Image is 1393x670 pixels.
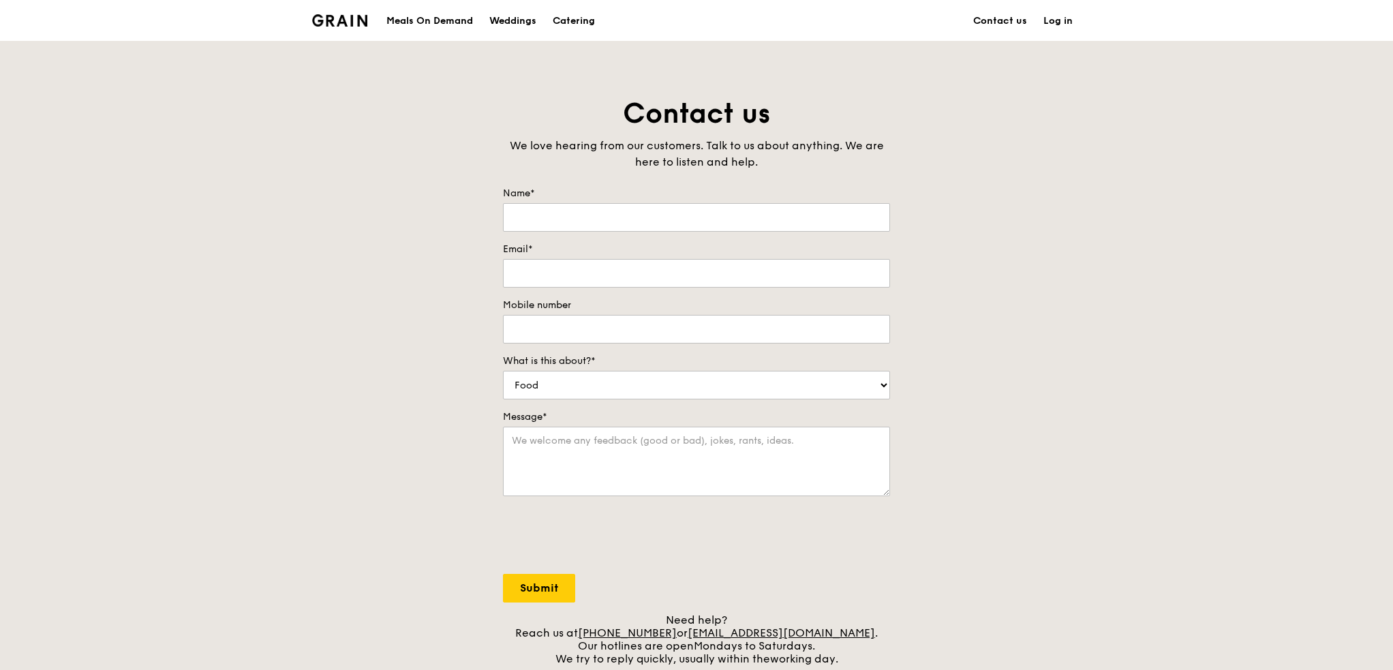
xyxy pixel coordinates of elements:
label: Email* [503,243,890,256]
a: [PHONE_NUMBER] [578,626,677,639]
input: Submit [503,574,575,603]
div: Need help? Reach us at or . Our hotlines are open We try to reply quickly, usually within the [503,613,890,665]
a: Catering [545,1,603,42]
div: We love hearing from our customers. Talk to us about anything. We are here to listen and help. [503,138,890,170]
h1: Contact us [503,95,890,132]
a: Log in [1035,1,1081,42]
a: [EMAIL_ADDRESS][DOMAIN_NAME] [688,626,875,639]
a: Weddings [481,1,545,42]
span: working day. [770,652,838,665]
div: Weddings [489,1,536,42]
div: Catering [553,1,595,42]
label: Name* [503,187,890,200]
iframe: reCAPTCHA [503,510,710,563]
img: Grain [312,14,367,27]
label: Message* [503,410,890,424]
label: Mobile number [503,299,890,312]
span: Mondays to Saturdays. [694,639,815,652]
a: Contact us [965,1,1035,42]
label: What is this about?* [503,354,890,368]
div: Meals On Demand [386,1,473,42]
